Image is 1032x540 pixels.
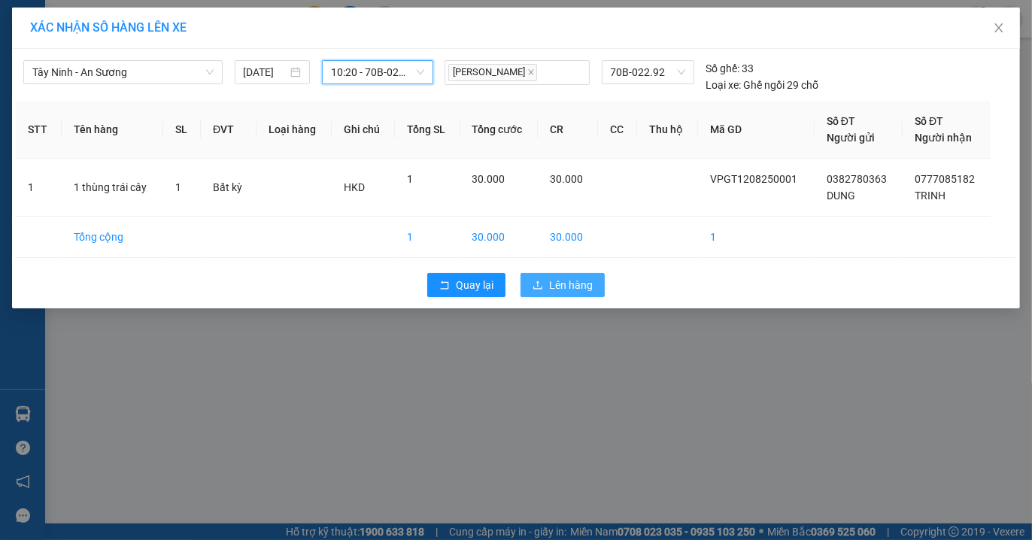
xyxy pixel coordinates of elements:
[75,96,158,107] span: VPGT1208250001
[256,101,331,159] th: Loại hàng
[119,45,207,64] span: 01 Võ Văn Truyện, KP.1, Phường 2
[472,173,505,185] span: 30.000
[706,77,742,93] span: Loại xe:
[62,101,163,159] th: Tên hàng
[706,60,740,77] span: Số ghế:
[62,159,163,217] td: 1 thùng trái cây
[119,8,206,21] strong: ĐỒNG PHƯỚC
[993,22,1005,34] span: close
[978,8,1020,50] button: Close
[407,173,413,185] span: 1
[33,109,92,118] span: 10:17:57 [DATE]
[201,101,256,159] th: ĐVT
[915,173,975,185] span: 0777085182
[5,97,158,106] span: [PERSON_NAME]:
[5,109,92,118] span: In ngày:
[460,217,539,258] td: 30.000
[395,217,460,258] td: 1
[30,20,187,35] span: XÁC NHẬN SỐ HÀNG LÊN XE
[533,280,543,292] span: upload
[439,280,450,292] span: rollback
[538,101,598,159] th: CR
[706,60,754,77] div: 33
[32,61,214,83] span: Tây Ninh - An Sương
[41,81,184,93] span: -----------------------------------------
[827,173,887,185] span: 0382780363
[710,173,797,185] span: VPGT1208250001
[460,101,539,159] th: Tổng cước
[5,9,72,75] img: logo
[915,132,972,144] span: Người nhận
[427,273,505,297] button: rollbackQuay lại
[827,190,855,202] span: DUNG
[16,159,62,217] td: 1
[201,159,256,217] td: Bất kỳ
[698,217,815,258] td: 1
[119,24,202,43] span: Bến xe [GEOGRAPHIC_DATA]
[119,67,184,76] span: Hotline: 19001152
[549,277,593,293] span: Lên hàng
[332,101,395,159] th: Ghi chú
[538,217,598,258] td: 30.000
[16,101,62,159] th: STT
[915,115,943,127] span: Số ĐT
[827,115,855,127] span: Số ĐT
[527,68,535,76] span: close
[915,190,945,202] span: TRINH
[244,64,288,80] input: 12/08/2025
[331,61,424,83] span: 10:20 - 70B-022.92
[448,64,537,81] span: [PERSON_NAME]
[827,132,875,144] span: Người gửi
[175,181,181,193] span: 1
[550,173,583,185] span: 30.000
[611,61,685,83] span: 70B-022.92
[637,101,698,159] th: Thu hộ
[395,101,460,159] th: Tổng SL
[163,101,201,159] th: SL
[456,277,493,293] span: Quay lại
[62,217,163,258] td: Tổng cộng
[598,101,637,159] th: CC
[344,181,365,193] span: HKD
[521,273,605,297] button: uploadLên hàng
[706,77,819,93] div: Ghế ngồi 29 chỗ
[698,101,815,159] th: Mã GD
